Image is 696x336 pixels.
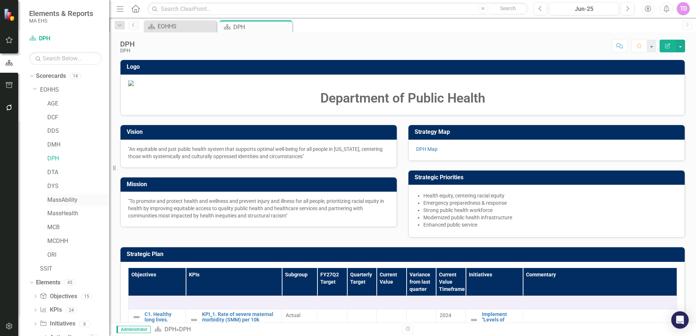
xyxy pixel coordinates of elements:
a: Scorecards [36,72,66,80]
img: ClearPoint Strategy [4,8,17,21]
a: DYS [47,182,109,191]
a: EOHHS [40,86,109,94]
td: Double-Click to Edit Right Click for Context Menu [186,309,282,331]
a: Objectives [40,292,77,301]
div: 24 [66,307,77,313]
a: DCF [47,113,109,122]
td: Double-Click to Edit [377,309,406,331]
div: DPH [120,48,135,53]
a: DTA [47,168,109,177]
a: C1. Healthy long lives. [145,312,182,323]
img: Not Defined [190,316,198,324]
a: MassHealth [47,209,109,218]
div: Open Intercom Messenger [671,311,689,329]
p: "To promote and protect health and wellness and prevent injury and illness for all people, priori... [128,197,389,219]
a: DMH [47,141,109,149]
div: » [154,325,397,334]
a: ORI [47,251,109,259]
button: Jun-25 [549,2,619,15]
h3: Logo [127,64,681,70]
a: EOHHS [146,22,215,31]
a: DPH [165,326,176,333]
td: Double-Click to Edit Right Click for Context Menu [466,309,523,331]
div: DPH [233,23,290,32]
small: MA EHS [29,18,93,24]
a: MassAbility [47,196,109,204]
span: Actual [286,312,314,319]
td: Double-Click to Edit [523,309,677,331]
div: DPH [120,40,135,48]
li: Emergency preparedness & response [423,199,677,207]
div: 2024 [440,312,462,319]
a: Elements [36,279,60,287]
a: KPI_1. Rate of severe maternal morbidity (SMM) per 10k deliveries. [202,312,278,328]
div: 15 [81,293,92,299]
a: Initiatives [40,320,75,328]
div: 6 [79,321,91,327]
a: Implement "Levels of Maternal Care". [482,312,519,328]
td: Double-Click to Edit [128,296,677,309]
div: DPH [179,326,191,333]
li: Health equity, centering racial equity [423,192,677,199]
span: Search [500,5,516,11]
button: Search [490,4,526,14]
h3: Strategic Plan [127,251,681,257]
img: Not Defined [132,313,141,321]
button: TD [677,2,690,15]
strong: Department of Public Health [320,91,485,106]
div: 45 [64,279,76,285]
li: Modernized public health infrastructure [423,214,677,221]
img: Not Defined [470,316,478,324]
a: AGE [47,100,109,108]
a: MCB [47,223,109,232]
a: KPIs [40,306,62,314]
input: Search Below... [29,52,102,65]
li: Enhanced public service [423,221,677,228]
a: DPH [47,155,109,163]
input: Search ClearPoint... [147,3,528,15]
p: "An equitable and just public health system that supports optimal well-being for all people in [U... [128,145,389,160]
h3: Strategy Map [415,129,681,135]
a: DPH [29,35,102,43]
a: DPH Map [416,146,438,152]
a: MCDHH [47,237,109,245]
h3: Strategic Priorities [415,174,681,181]
span: Administrator [116,326,151,333]
span: Elements & Reports [29,9,93,18]
h3: Vision [127,129,393,135]
a: SSIT [40,265,109,273]
a: DDS [47,127,109,135]
li: Strong public health workforce [423,207,677,214]
h3: Mission [127,181,393,188]
div: 14 [70,73,81,79]
img: Document.png [128,80,677,86]
td: Double-Click to Edit [282,309,317,331]
div: EOHHS [158,22,215,31]
div: Jun-25 [552,5,616,13]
